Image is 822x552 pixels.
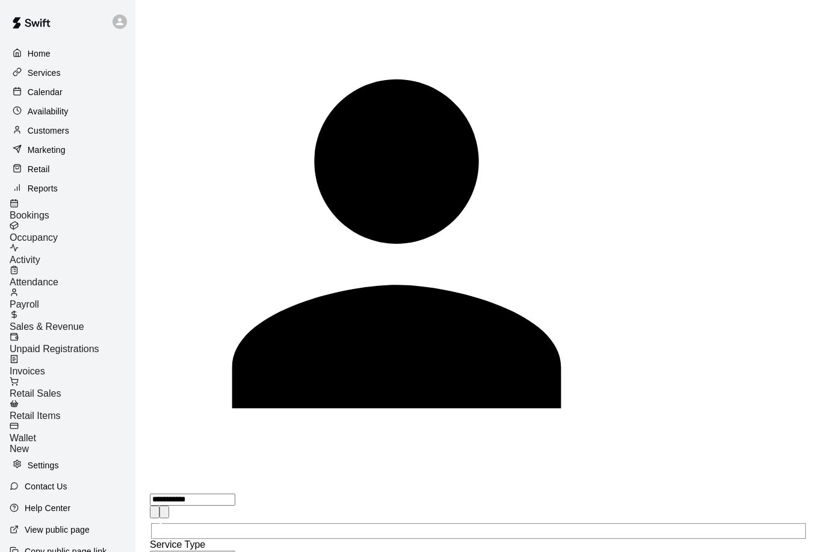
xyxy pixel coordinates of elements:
[10,288,135,310] a: Payroll
[10,277,58,287] span: Attendance
[10,210,49,220] span: Bookings
[10,456,126,474] a: Settings
[150,539,205,550] span: Service Type
[10,377,135,399] a: Retail Sales
[10,444,29,454] span: New
[28,105,69,117] p: Availability
[28,86,63,98] p: Calendar
[10,232,58,243] span: Occupancy
[10,102,126,120] a: Availability
[28,125,69,137] p: Customers
[10,122,126,140] a: Customers
[10,199,135,221] a: Bookings
[28,459,59,471] p: Settings
[10,243,135,265] a: Activity
[10,160,126,178] a: Retail
[28,67,61,79] p: Services
[10,179,126,197] a: Reports
[28,48,51,60] p: Home
[10,366,45,376] span: Invoices
[159,506,169,518] button: Open
[10,255,40,265] span: Activity
[10,310,135,332] a: Sales & Revenue
[10,344,99,354] span: Unpaid Registrations
[28,182,58,194] p: Reports
[10,411,60,421] span: Retail Items
[10,141,126,159] a: Marketing
[10,433,36,443] span: Wallet
[25,480,67,492] p: Contact Us
[10,332,135,355] a: Unpaid Registrations
[25,502,70,514] p: Help Center
[10,64,126,82] a: Services
[10,83,126,101] a: Calendar
[28,144,66,156] p: Marketing
[28,163,50,175] p: Retail
[150,506,159,518] button: Clear
[25,524,90,536] p: View public page
[10,45,126,63] a: Home
[10,399,135,421] a: Retail Items
[10,221,135,243] a: Occupancy
[10,265,135,288] a: Attendance
[10,421,135,454] a: WalletNew
[10,321,84,332] span: Sales & Revenue
[10,355,135,377] a: Invoices
[10,388,61,398] span: Retail Sales
[10,299,39,309] span: Payroll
